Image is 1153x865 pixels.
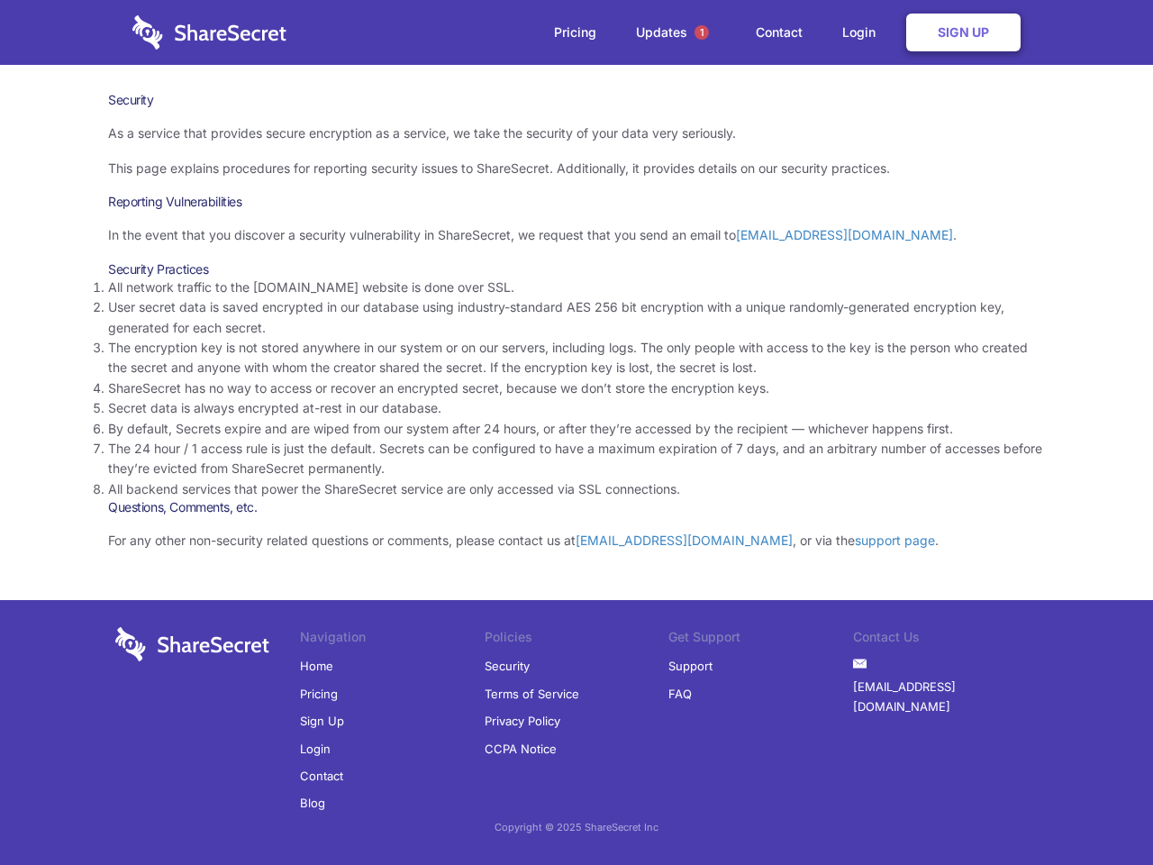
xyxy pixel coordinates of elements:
[108,123,1045,143] p: As a service that provides secure encryption as a service, we take the security of your data very...
[738,5,821,60] a: Contact
[108,499,1045,515] h3: Questions, Comments, etc.
[108,531,1045,551] p: For any other non-security related questions or comments, please contact us at , or via the .
[485,652,530,679] a: Security
[906,14,1021,51] a: Sign Up
[485,680,579,707] a: Terms of Service
[108,297,1045,338] li: User secret data is saved encrypted in our database using industry-standard AES 256 bit encryptio...
[485,707,560,734] a: Privacy Policy
[576,533,793,548] a: [EMAIL_ADDRESS][DOMAIN_NAME]
[668,627,853,652] li: Get Support
[300,680,338,707] a: Pricing
[536,5,614,60] a: Pricing
[736,227,953,242] a: [EMAIL_ADDRESS][DOMAIN_NAME]
[108,278,1045,297] li: All network traffic to the [DOMAIN_NAME] website is done over SSL.
[853,627,1038,652] li: Contact Us
[300,789,325,816] a: Blog
[132,15,286,50] img: logo-wordmark-white-trans-d4663122ce5f474addd5e946df7df03e33cb6a1c49d2221995e7729f52c070b2.svg
[300,652,333,679] a: Home
[853,673,1038,721] a: [EMAIL_ADDRESS][DOMAIN_NAME]
[115,627,269,661] img: logo-wordmark-white-trans-d4663122ce5f474addd5e946df7df03e33cb6a1c49d2221995e7729f52c070b2.svg
[108,479,1045,499] li: All backend services that power the ShareSecret service are only accessed via SSL connections.
[485,735,557,762] a: CCPA Notice
[108,159,1045,178] p: This page explains procedures for reporting security issues to ShareSecret. Additionally, it prov...
[300,735,331,762] a: Login
[300,707,344,734] a: Sign Up
[108,398,1045,418] li: Secret data is always encrypted at-rest in our database.
[300,627,485,652] li: Navigation
[485,627,669,652] li: Policies
[108,419,1045,439] li: By default, Secrets expire and are wiped from our system after 24 hours, or after they’re accesse...
[824,5,903,60] a: Login
[108,261,1045,278] h3: Security Practices
[108,378,1045,398] li: ShareSecret has no way to access or recover an encrypted secret, because we don’t store the encry...
[668,680,692,707] a: FAQ
[108,92,1045,108] h1: Security
[108,225,1045,245] p: In the event that you discover a security vulnerability in ShareSecret, we request that you send ...
[855,533,935,548] a: support page
[108,194,1045,210] h3: Reporting Vulnerabilities
[668,652,713,679] a: Support
[108,338,1045,378] li: The encryption key is not stored anywhere in our system or on our servers, including logs. The on...
[108,439,1045,479] li: The 24 hour / 1 access rule is just the default. Secrets can be configured to have a maximum expi...
[300,762,343,789] a: Contact
[695,25,709,40] span: 1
